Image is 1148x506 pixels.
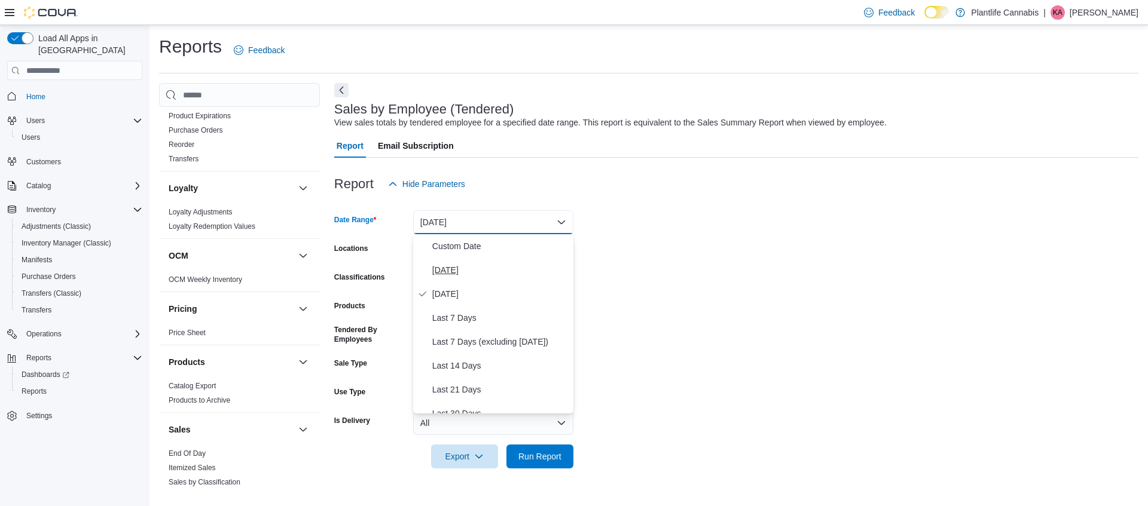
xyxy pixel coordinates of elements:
span: Price Sheet [169,328,206,338]
button: Home [2,87,147,105]
div: Kieran Alvas [1051,5,1065,20]
span: Load All Apps in [GEOGRAPHIC_DATA] [33,32,142,56]
span: Products to Archive [169,395,230,405]
button: Purchase Orders [12,268,147,285]
span: Inventory Manager (Classic) [17,236,142,250]
span: Transfers (Classic) [17,286,142,300]
button: Adjustments (Classic) [12,218,147,235]
span: Users [22,133,40,142]
span: Manifests [17,253,142,267]
a: Itemized Sales [169,464,216,472]
button: Manifests [12,252,147,268]
button: Users [22,114,50,128]
span: Purchase Orders [22,272,76,281]
button: Products [169,356,294,368]
span: Report [337,134,364,158]
img: Cova [24,7,78,19]
a: Dashboards [12,366,147,383]
label: Use Type [334,387,365,397]
label: Is Delivery [334,416,370,425]
span: Last 7 Days (excluding [DATE]) [432,335,569,349]
span: Last 21 Days [432,382,569,397]
a: End Of Day [169,449,206,458]
h3: OCM [169,250,188,262]
span: Operations [22,327,142,341]
span: Settings [26,411,52,421]
button: Reports [22,351,56,365]
div: Loyalty [159,205,320,238]
span: Reports [22,387,47,396]
a: Reorder [169,140,194,149]
h3: Sales by Employee (Tendered) [334,102,514,116]
span: Adjustments (Classic) [22,222,91,231]
button: Catalog [22,179,56,193]
button: Transfers (Classic) [12,285,147,302]
div: OCM [159,272,320,292]
button: Settings [2,407,147,424]
span: Feedback [878,7,915,19]
span: Catalog Export [169,381,216,391]
a: Transfers [169,155,199,163]
span: [DATE] [432,287,569,301]
nav: Complex example [7,82,142,455]
span: Catalog [26,181,51,191]
button: Reports [12,383,147,400]
button: Next [334,83,349,97]
span: Transfers [169,154,199,164]
label: Classifications [334,272,385,282]
button: Pricing [296,302,310,316]
label: Sale Type [334,358,367,368]
span: Dashboards [17,367,142,382]
span: Reports [17,384,142,398]
span: Product Expirations [169,111,231,121]
span: Transfers [17,303,142,317]
label: Date Range [334,215,377,225]
p: | [1043,5,1046,20]
button: Loyalty [169,182,294,194]
span: Reports [26,353,51,363]
button: Operations [22,327,66,341]
label: Locations [334,244,368,253]
span: Users [22,114,142,128]
a: Purchase Orders [17,269,81,284]
span: Last 7 Days [432,311,569,325]
a: Transfers (Classic) [17,286,86,300]
span: Inventory [26,205,56,214]
a: Reports [17,384,51,398]
a: Loyalty Adjustments [169,208,233,216]
button: Customers [2,153,147,170]
span: Home [26,92,45,102]
a: Home [22,90,50,104]
input: Dark Mode [924,6,949,19]
span: End Of Day [169,449,206,458]
span: Reorder [169,140,194,149]
span: Itemized Sales [169,463,216,473]
span: Adjustments (Classic) [17,219,142,234]
button: Inventory [2,201,147,218]
button: Transfers [12,302,147,318]
button: OCM [296,249,310,263]
a: Transfers [17,303,56,317]
button: Inventory [22,203,60,217]
div: Products [159,379,320,412]
span: Export [438,444,491,468]
h1: Reports [159,35,222,59]
span: [DATE] [432,263,569,277]
button: Pricing [169,303,294,315]
a: Purchase Orders [169,126,223,134]
p: Plantlife Cannabis [971,5,1039,20]
a: Loyalty Redemption Values [169,222,255,231]
span: Run Report [518,450,561,462]
button: Sales [169,424,294,436]
span: Dashboards [22,370,69,379]
button: Products [296,355,310,369]
button: Export [431,444,498,468]
a: Customers [22,155,66,169]
a: Dashboards [17,367,74,382]
a: Catalog Export [169,382,216,390]
button: Catalog [2,177,147,194]
span: Users [26,116,45,125]
a: Price Sheet [169,329,206,337]
h3: Products [169,356,205,368]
